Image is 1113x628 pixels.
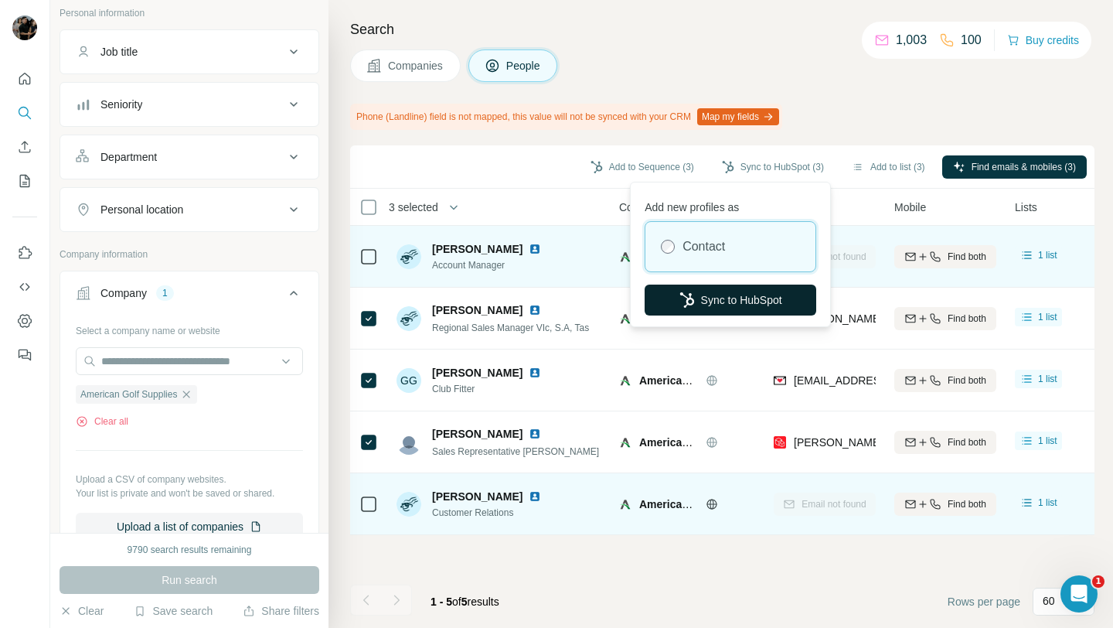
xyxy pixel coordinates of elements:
[948,594,1020,609] span: Rows per page
[841,155,936,179] button: Add to list (3)
[60,191,318,228] button: Personal location
[1043,593,1055,609] p: 60
[529,490,541,503] img: LinkedIn logo
[12,65,37,93] button: Quick start
[894,369,996,392] button: Find both
[350,104,782,130] div: Phone (Landline) field is not mapped, this value will not be synced with your CRM
[894,245,996,268] button: Find both
[431,596,452,608] span: 1 - 5
[76,513,303,541] button: Upload a list of companies
[639,498,761,510] span: American Golf Supplies
[12,341,37,369] button: Feedback
[619,374,631,387] img: Logo of American Golf Supplies
[1038,434,1057,448] span: 1 list
[461,596,468,608] span: 5
[431,596,499,608] span: results
[100,285,147,301] div: Company
[619,498,631,510] img: Logo of American Golf Supplies
[60,275,318,318] button: Company1
[60,6,319,20] p: Personal information
[60,247,319,261] p: Company information
[432,365,522,381] span: [PERSON_NAME]
[529,304,541,316] img: LinkedIn logo
[76,473,303,486] p: Upload a CSV of company websites.
[432,446,599,457] span: Sales Representative [PERSON_NAME]
[76,318,303,338] div: Select a company name or website
[948,497,986,511] span: Find both
[894,431,996,454] button: Find both
[639,436,761,449] span: American Golf Supplies
[894,493,996,516] button: Find both
[397,368,421,393] div: GG
[1092,575,1104,588] span: 1
[580,155,705,179] button: Add to Sequence (3)
[76,415,128,428] button: Clear all
[619,200,665,215] span: Company
[645,285,816,316] button: Sync to HubSpot
[948,435,986,449] span: Find both
[432,506,547,520] span: Customer Relations
[619,312,631,325] img: Logo of American Golf Supplies
[961,31,982,49] p: 100
[432,426,522,442] span: [PERSON_NAME]
[1038,496,1057,510] span: 1 list
[76,486,303,500] p: Your list is private and won't be saved or shared.
[12,307,37,335] button: Dashboard
[432,302,522,318] span: [PERSON_NAME]
[12,239,37,267] button: Use Surfe on LinkedIn
[397,430,421,455] img: Avatar
[12,273,37,301] button: Use Surfe API
[529,243,541,255] img: LinkedIn logo
[948,374,986,387] span: Find both
[711,155,835,179] button: Sync to HubSpot (3)
[619,251,631,263] img: Logo of American Golf Supplies
[894,200,926,215] span: Mobile
[128,543,252,557] div: 9790 search results remaining
[397,306,421,331] img: Avatar
[432,382,547,396] span: Club Fitter
[12,99,37,127] button: Search
[389,200,438,215] span: 3 selected
[60,138,318,176] button: Department
[80,387,177,401] span: American Golf Supplies
[682,237,725,256] label: Contact
[12,167,37,195] button: My lists
[12,15,37,40] img: Avatar
[60,86,318,123] button: Seniority
[942,155,1087,179] button: Find emails & mobiles (3)
[639,374,761,387] span: American Golf Supplies
[60,33,318,70] button: Job title
[697,108,779,125] button: Map my fields
[432,489,522,504] span: [PERSON_NAME]
[243,603,319,619] button: Share filters
[134,603,213,619] button: Save search
[397,492,421,517] img: Avatar
[774,435,786,450] img: provider prospeo logo
[948,250,986,264] span: Find both
[100,97,142,112] div: Seniority
[896,31,927,49] p: 1,003
[350,19,1094,40] h4: Search
[100,44,138,60] div: Job title
[1015,200,1037,215] span: Lists
[1038,248,1057,262] span: 1 list
[529,428,541,440] img: LinkedIn logo
[1038,372,1057,386] span: 1 list
[529,367,541,379] img: LinkedIn logo
[156,286,174,300] div: 1
[432,258,547,272] span: Account Manager
[794,374,977,387] span: [EMAIL_ADDRESS][DOMAIN_NAME]
[1038,310,1057,324] span: 1 list
[12,133,37,161] button: Enrich CSV
[432,241,522,257] span: [PERSON_NAME]
[619,436,631,449] img: Logo of American Golf Supplies
[397,244,421,269] img: Avatar
[1007,29,1079,51] button: Buy credits
[100,202,183,217] div: Personal location
[100,149,157,165] div: Department
[948,312,986,326] span: Find both
[388,58,444,73] span: Companies
[452,596,461,608] span: of
[60,603,104,619] button: Clear
[972,160,1076,174] span: Find emails & mobiles (3)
